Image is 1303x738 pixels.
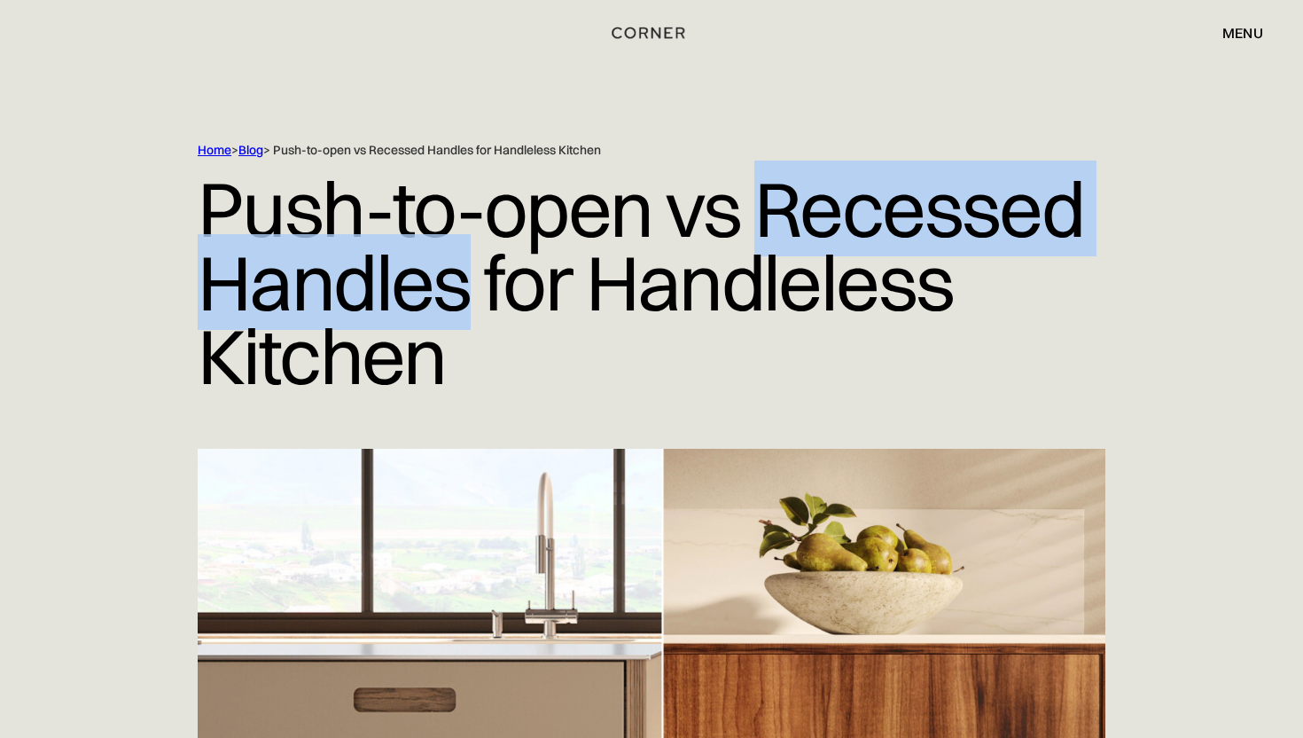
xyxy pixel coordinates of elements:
[198,142,1031,159] div: > > Push-to-open vs Recessed Handles for Handleless Kitchen
[597,21,707,44] a: home
[1205,18,1263,48] div: menu
[238,142,263,158] a: Blog
[198,159,1105,406] h1: Push-to-open vs Recessed Handles for Handleless Kitchen
[198,142,231,158] a: Home
[1222,26,1263,40] div: menu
